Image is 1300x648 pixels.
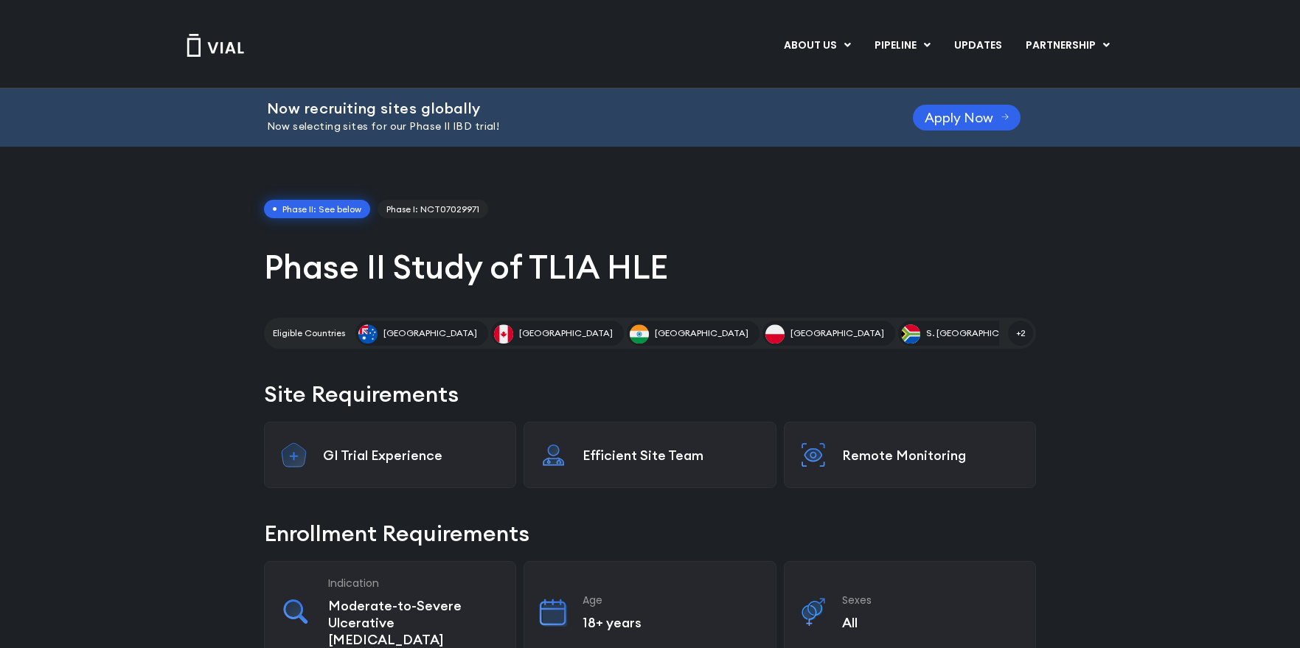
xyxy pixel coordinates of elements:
p: 18+ years [583,614,761,631]
h2: Enrollment Requirements [264,518,1036,549]
img: Vial Logo [186,34,245,57]
img: Canada [494,324,513,344]
a: UPDATES [942,33,1013,58]
h3: Indication [328,576,501,590]
a: ABOUT USMenu Toggle [772,33,862,58]
p: All [842,614,1021,631]
h3: Sexes [842,593,1021,607]
h2: Now recruiting sites globally [267,100,876,116]
p: Efficient Site Team [583,447,761,464]
p: Moderate-to-Severe Ulcerative [MEDICAL_DATA] [328,597,501,648]
p: Remote Monitoring [842,447,1021,464]
a: Phase I: NCT07029971 [378,200,488,219]
p: Now selecting sites for our Phase II IBD trial! [267,119,876,135]
a: PARTNERSHIPMenu Toggle [1014,33,1122,58]
span: Phase II: See below [264,200,370,219]
p: GI Trial Experience [323,447,501,464]
a: PIPELINEMenu Toggle [863,33,942,58]
img: Australia [358,324,378,344]
h2: Site Requirements [264,378,1036,410]
h3: Age [583,593,761,607]
img: S. Africa [901,324,920,344]
h1: Phase II Study of TL1A HLE [264,245,1036,288]
span: Apply Now [925,112,993,123]
span: [GEOGRAPHIC_DATA] [655,327,748,340]
span: S. [GEOGRAPHIC_DATA] [926,327,1030,340]
img: India [630,324,649,344]
h2: Eligible Countries [273,327,345,340]
span: [GEOGRAPHIC_DATA] [519,327,613,340]
span: [GEOGRAPHIC_DATA] [790,327,884,340]
a: Apply Now [913,105,1021,130]
img: Poland [765,324,785,344]
span: +2 [1008,321,1033,346]
span: [GEOGRAPHIC_DATA] [383,327,477,340]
